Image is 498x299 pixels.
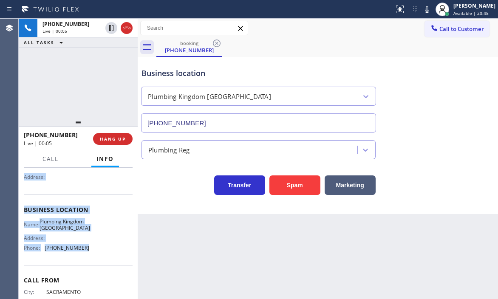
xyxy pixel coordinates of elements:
button: Hang up [121,22,133,34]
input: Phone Number [141,113,376,133]
button: HANG UP [93,133,133,145]
span: Address: [24,235,46,241]
span: Name: [24,221,40,228]
span: Plumbing Kingdom [GEOGRAPHIC_DATA] [40,218,90,231]
button: Info [91,151,119,167]
button: Hold Customer [105,22,117,34]
span: Call [42,155,59,163]
span: Call to Customer [439,25,484,33]
button: Call [37,151,64,167]
span: Live | 00:05 [24,140,52,147]
span: HANG UP [100,136,126,142]
span: Live | 00:05 [42,28,67,34]
div: Business location [141,68,376,79]
span: SACRAMENTO [46,289,89,295]
div: booking [157,40,221,46]
div: Plumbing Reg [148,145,190,155]
div: [PERSON_NAME] [453,2,495,9]
span: [PHONE_NUMBER] [42,20,89,28]
button: Call to Customer [424,21,490,37]
button: Spam [269,175,320,195]
span: Available | 20:48 [453,10,489,16]
span: Phone: [24,245,45,251]
button: Marketing [325,175,376,195]
div: (916) 529-9157 [157,38,221,56]
span: Call From [24,276,133,284]
span: Address: [24,174,46,180]
button: ALL TASKS [19,37,71,48]
div: Plumbing Kingdom [GEOGRAPHIC_DATA] [148,92,271,102]
button: Transfer [214,175,265,195]
button: Mute [421,3,433,15]
span: Business location [24,206,133,214]
span: [PHONE_NUMBER] [24,131,78,139]
span: ALL TASKS [24,39,54,45]
span: Info [96,155,114,163]
div: [PHONE_NUMBER] [157,46,221,54]
span: [PHONE_NUMBER] [45,245,89,251]
input: Search [141,21,248,35]
span: City: [24,289,46,295]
